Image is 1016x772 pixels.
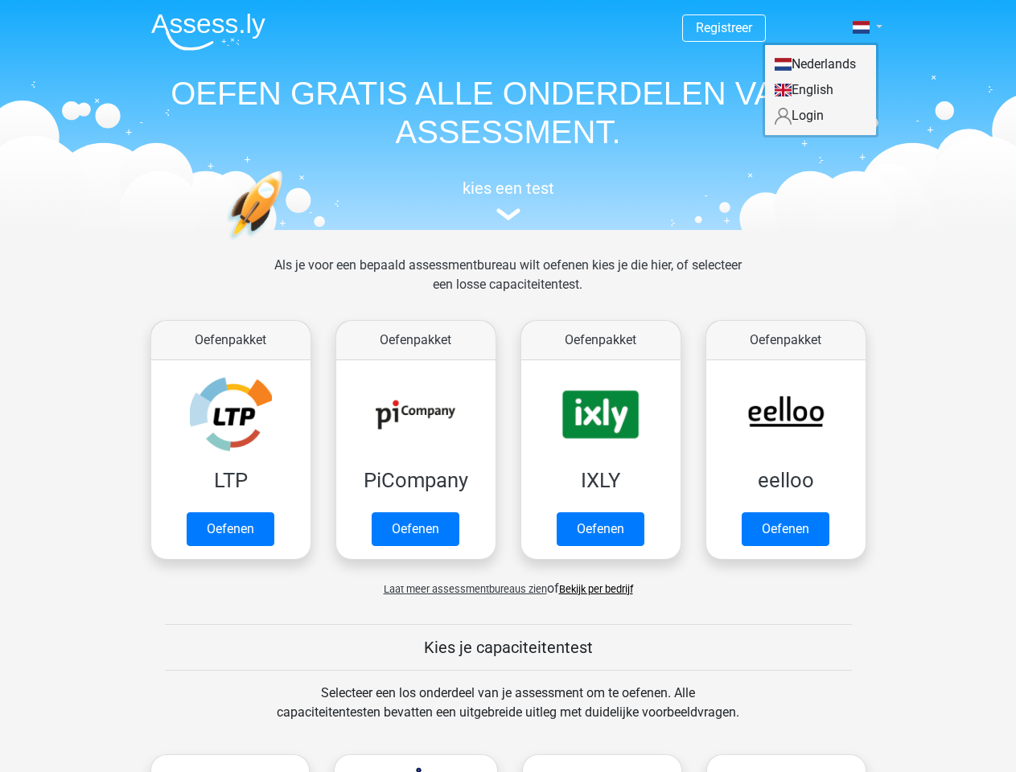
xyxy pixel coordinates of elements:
a: English [765,77,876,103]
div: Selecteer een los onderdeel van je assessment om te oefenen. Alle capaciteitentesten bevatten een... [261,684,755,741]
span: Laat meer assessmentbureaus zien [384,583,547,595]
img: oefenen [227,170,345,316]
a: Bekijk per bedrijf [559,583,633,595]
div: of [138,566,878,598]
a: kies een test [138,179,878,221]
h5: Kies je capaciteitentest [165,638,852,657]
a: Registreer [696,20,752,35]
h5: kies een test [138,179,878,198]
a: Oefenen [742,512,829,546]
a: Oefenen [557,512,644,546]
img: Assessly [151,13,265,51]
a: Login [765,103,876,129]
a: Nederlands [765,51,876,77]
img: assessment [496,208,520,220]
a: Oefenen [372,512,459,546]
div: Als je voor een bepaald assessmentbureau wilt oefenen kies je die hier, of selecteer een losse ca... [261,256,755,314]
h1: OEFEN GRATIS ALLE ONDERDELEN VAN JE ASSESSMENT. [138,74,878,151]
a: Oefenen [187,512,274,546]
